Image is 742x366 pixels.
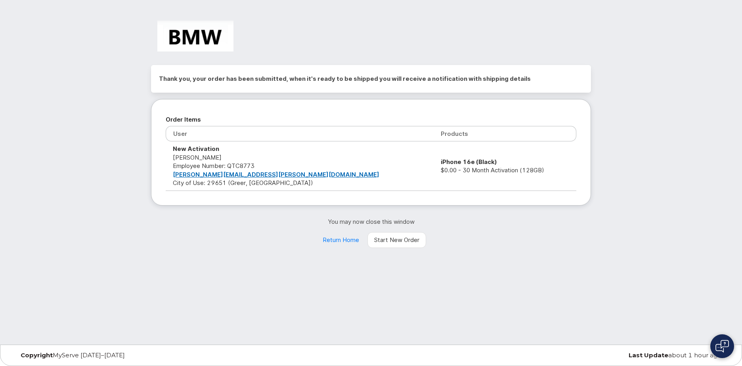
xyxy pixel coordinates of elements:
img: BMW Manufacturing Co LLC [157,21,233,51]
h2: Thank you, your order has been submitted, when it's ready to be shipped you will receive a notifi... [159,73,583,85]
a: Start New Order [367,232,426,248]
strong: Last Update [629,351,668,359]
td: $0.00 - 30 Month Activation (128GB) [434,141,576,191]
strong: Copyright [21,351,53,359]
div: MyServe [DATE]–[DATE] [15,352,252,358]
p: You may now close this window [151,217,591,226]
a: [PERSON_NAME][EMAIL_ADDRESS][PERSON_NAME][DOMAIN_NAME] [173,171,379,178]
th: Products [434,126,576,141]
span: Employee Number: QTC8773 [173,162,254,170]
h2: Order Items [166,114,576,126]
div: about 1 hour ago [490,352,727,358]
td: [PERSON_NAME] City of Use: 29651 (Greer, [GEOGRAPHIC_DATA]) [166,141,434,191]
th: User [166,126,434,141]
strong: iPhone 16e (Black) [441,158,497,166]
a: Return Home [316,232,366,248]
img: Open chat [715,340,729,353]
strong: New Activation [173,145,219,152]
